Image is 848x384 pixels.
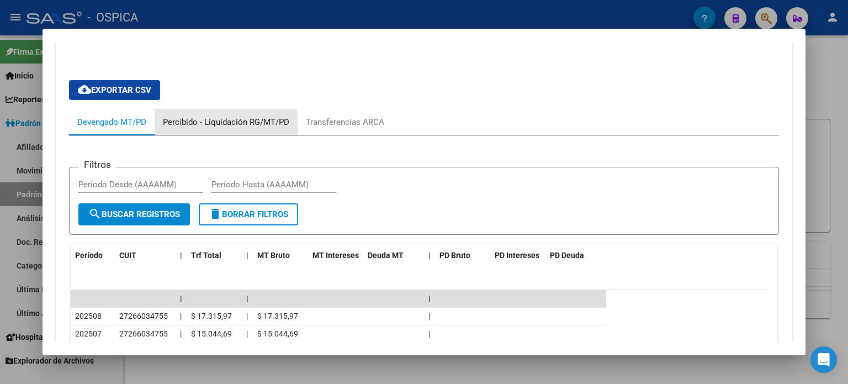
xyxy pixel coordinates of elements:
span: $ 15.044,69 [191,329,232,338]
span: PD Intereses [495,251,539,260]
span: $ 17.315,97 [257,312,298,320]
div: Transferencias ARCA [306,116,384,128]
button: Exportar CSV [69,80,160,100]
span: PD Deuda [550,251,584,260]
span: $ 15.044,69 [257,329,298,338]
span: Borrar Filtros [209,209,288,219]
datatable-header-cell: | [424,244,435,267]
span: $ 17.315,97 [191,312,232,320]
span: PD Bruto [439,251,470,260]
span: 202508 [75,312,102,320]
span: Período [75,251,103,260]
span: 27266034755 [119,312,168,320]
span: | [428,251,431,260]
span: Buscar Registros [88,209,180,219]
span: | [428,312,430,320]
datatable-header-cell: MT Intereses [308,244,363,267]
datatable-header-cell: PD Bruto [435,244,490,267]
span: CUIT [119,251,136,260]
mat-icon: delete [209,207,222,220]
button: Buscar Registros [78,203,190,225]
span: Exportar CSV [78,85,151,95]
span: | [180,312,182,320]
span: | [428,294,431,303]
span: | [428,329,430,338]
datatable-header-cell: | [242,244,253,267]
div: Percibido - Liquidación RG/MT/PD [163,116,289,128]
span: | [246,329,248,338]
span: Deuda MT [368,251,404,260]
span: | [180,329,182,338]
span: MT Bruto [257,251,290,260]
span: | [246,251,248,260]
span: | [246,294,248,303]
div: Open Intercom Messenger [810,346,837,373]
button: Borrar Filtros [199,203,298,225]
div: Devengado MT/PD [77,116,146,128]
datatable-header-cell: Período [71,244,115,267]
datatable-header-cell: PD Deuda [545,244,606,267]
mat-icon: cloud_download [78,83,91,96]
datatable-header-cell: | [176,244,187,267]
span: | [180,251,182,260]
datatable-header-cell: MT Bruto [253,244,308,267]
h3: Filtros [78,159,116,171]
span: 27266034755 [119,329,168,338]
span: | [246,312,248,320]
mat-icon: search [88,207,102,220]
datatable-header-cell: CUIT [115,244,176,267]
datatable-header-cell: Trf Total [187,244,242,267]
span: | [180,294,182,303]
datatable-header-cell: PD Intereses [490,244,545,267]
span: MT Intereses [312,251,359,260]
span: 202507 [75,329,102,338]
datatable-header-cell: Deuda MT [363,244,424,267]
span: Trf Total [191,251,221,260]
